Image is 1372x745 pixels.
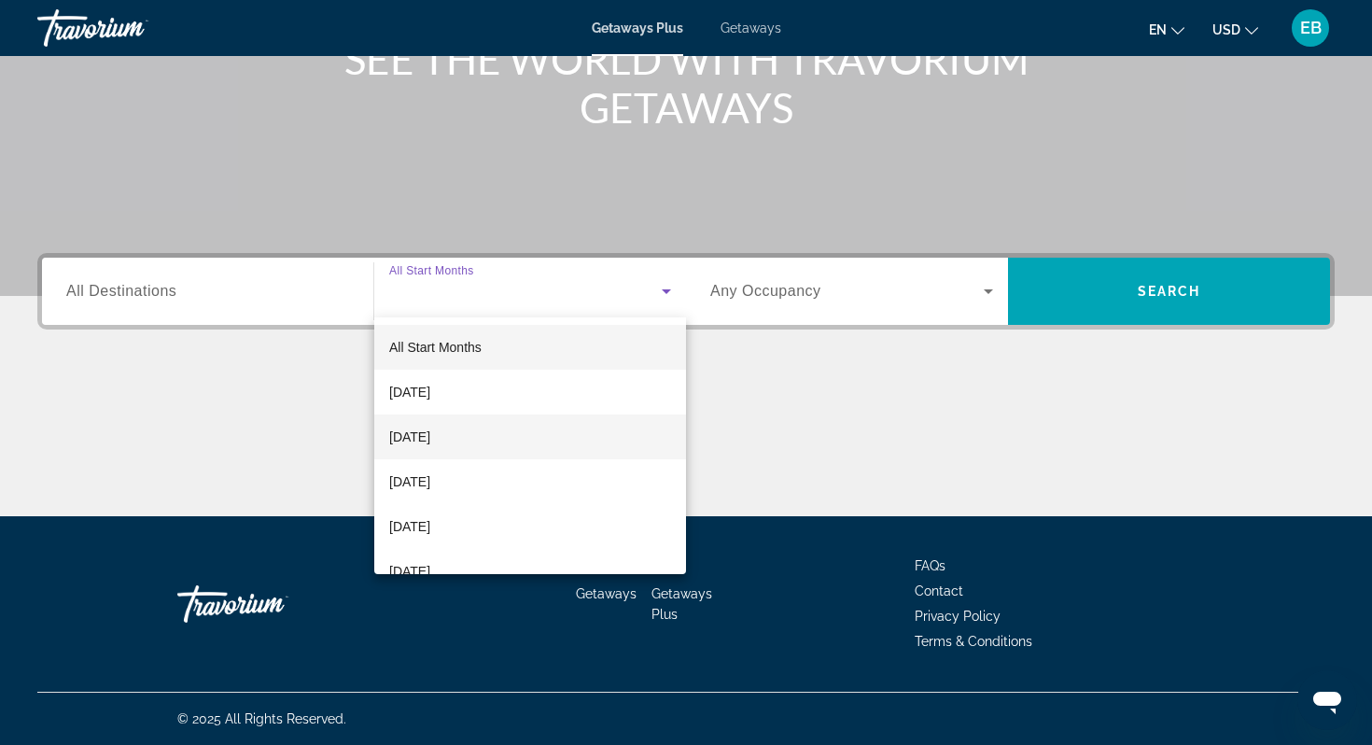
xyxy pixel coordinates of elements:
span: All Start Months [389,340,482,355]
span: [DATE] [389,471,430,493]
span: [DATE] [389,515,430,538]
span: [DATE] [389,426,430,448]
iframe: Button to launch messaging window [1297,670,1357,730]
span: [DATE] [389,560,430,583]
span: [DATE] [389,381,430,403]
